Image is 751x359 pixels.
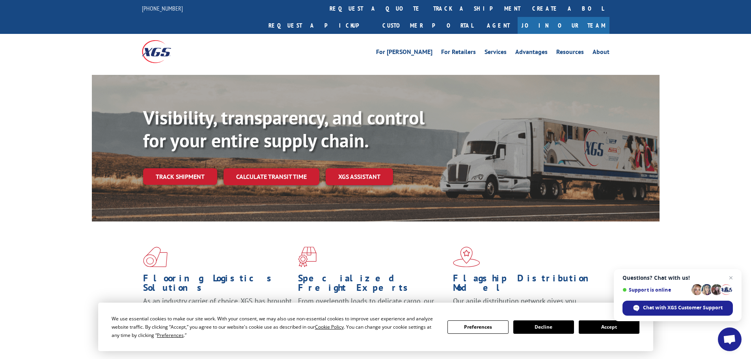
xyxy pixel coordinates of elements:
a: Agent [479,17,518,34]
img: xgs-icon-total-supply-chain-intelligence-red [143,247,168,267]
button: Accept [579,320,639,334]
img: xgs-icon-focused-on-flooring-red [298,247,317,267]
a: Resources [556,49,584,58]
a: Services [485,49,507,58]
b: Visibility, transparency, and control for your entire supply chain. [143,105,425,153]
button: Preferences [447,320,508,334]
div: We use essential cookies to make our site work. With your consent, we may also use non-essential ... [112,314,438,339]
a: [PHONE_NUMBER] [142,4,183,12]
a: Customer Portal [376,17,479,34]
div: Chat with XGS Customer Support [622,301,733,316]
button: Decline [513,320,574,334]
span: Chat with XGS Customer Support [643,304,723,311]
span: Preferences [157,332,184,339]
span: As an industry carrier of choice, XGS has brought innovation and dedication to flooring logistics... [143,296,292,324]
a: XGS ASSISTANT [326,168,393,185]
span: Support is online [622,287,689,293]
a: About [593,49,609,58]
h1: Flagship Distribution Model [453,273,602,296]
img: xgs-icon-flagship-distribution-model-red [453,247,480,267]
p: From overlength loads to delicate cargo, our experienced staff knows the best way to move your fr... [298,296,447,331]
a: Join Our Team [518,17,609,34]
div: Open chat [718,327,742,351]
a: Advantages [515,49,548,58]
a: Track shipment [143,168,217,185]
span: Close chat [726,273,736,283]
a: For [PERSON_NAME] [376,49,432,58]
h1: Specialized Freight Experts [298,273,447,296]
span: Questions? Chat with us! [622,275,733,281]
span: Cookie Policy [315,324,344,330]
a: Request a pickup [263,17,376,34]
span: Our agile distribution network gives you nationwide inventory management on demand. [453,296,598,315]
a: Calculate transit time [224,168,319,185]
div: Cookie Consent Prompt [98,303,653,351]
h1: Flooring Logistics Solutions [143,273,292,296]
a: For Retailers [441,49,476,58]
